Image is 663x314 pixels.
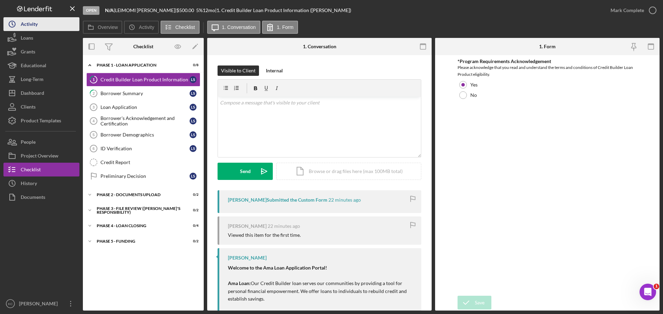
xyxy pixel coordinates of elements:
button: Documents [3,190,79,204]
div: PHASE 4 - LOAN CLOSING [97,224,181,228]
p: Our Credit Builder loan serves our communities by providing a tool for personal financial empower... [228,280,414,303]
button: Checklist [3,163,79,176]
div: 0 / 4 [186,224,199,228]
button: Long-Term [3,72,79,86]
div: Documents [21,190,45,206]
div: Borrower's Acknowledgement and Certification [100,115,190,126]
div: Open [83,6,99,15]
span: 1 [654,284,659,289]
button: Clients [3,100,79,114]
tspan: 5 [93,133,95,137]
div: 1. Form [539,44,556,49]
div: 0 / 2 [186,239,199,243]
div: $500.00 [176,8,196,13]
label: 1. Form [277,24,294,30]
div: 5 % [196,8,203,13]
button: Activity [124,21,158,34]
tspan: 1 [93,77,95,82]
div: Send [240,163,251,180]
div: | [105,8,115,13]
button: KC[PERSON_NAME] [3,297,79,311]
div: Internal [266,65,283,76]
a: 3Loan ApplicationLS [86,100,200,114]
div: L S [190,131,196,138]
div: Educational [21,59,46,74]
button: Project Overview [3,149,79,163]
div: History [21,176,37,192]
div: Credit Report [100,160,200,165]
a: 1Credit Builder Loan Product InformationLS [86,73,200,87]
button: Mark Complete [604,3,660,17]
button: Visible to Client [218,65,259,76]
button: Overview [83,21,122,34]
div: Phase 2 - DOCUMENTS UPLOAD [97,193,181,197]
div: L S [190,145,196,152]
a: 4Borrower's Acknowledgement and CertificationLS [86,114,200,128]
a: Educational [3,59,79,72]
button: Activity [3,17,79,31]
button: Save [458,296,491,310]
div: People [21,135,36,151]
iframe: Intercom live chat [640,284,656,300]
a: Credit Report [86,155,200,169]
a: Preliminary DecisionLS [86,169,200,183]
div: Credit Builder Loan Product Information [100,77,190,82]
div: Project Overview [21,149,58,164]
div: Mark Complete [611,3,644,17]
div: Visible to Client [221,65,256,76]
button: Internal [262,65,286,76]
a: 6ID VerificationLS [86,142,200,155]
div: Phase 5 - Funding [97,239,181,243]
strong: Ama Loan: [228,280,251,286]
div: L S [190,90,196,97]
div: Phase 1 - Loan Application [97,63,181,67]
div: 1. Conversation [303,44,336,49]
a: Product Templates [3,114,79,128]
div: 0 / 8 [186,63,199,67]
div: Checklist [133,44,153,49]
button: 1. Conversation [207,21,260,34]
div: Loans [21,31,33,47]
a: 5Borrower DemographicsLS [86,128,200,142]
div: *Program Requirements Acknowledgement [458,59,637,64]
button: People [3,135,79,149]
tspan: 6 [93,146,95,151]
label: Checklist [175,24,195,30]
div: PHASE 3 - FILE REVIEW ([PERSON_NAME]'s Responsibility) [97,206,181,214]
div: Dashboard [21,86,44,102]
div: [PERSON_NAME] [228,255,267,261]
a: Loans [3,31,79,45]
button: 1. Form [262,21,298,34]
div: 0 / 2 [186,193,199,197]
button: Grants [3,45,79,59]
div: Product Templates [21,114,61,129]
div: Preliminary Decision [100,173,190,179]
div: [PERSON_NAME] [228,223,267,229]
div: [PERSON_NAME] Submitted the Custom Form [228,197,327,203]
tspan: 2 [93,91,95,95]
div: Viewed this item for the first time. [228,232,301,238]
div: LEIMOMI [PERSON_NAME] | [115,8,176,13]
button: Checklist [161,21,200,34]
div: Borrower Demographics [100,132,190,138]
div: Grants [21,45,35,60]
div: L S [190,173,196,180]
button: Send [218,163,273,180]
label: 1. Conversation [222,24,256,30]
button: History [3,176,79,190]
tspan: 3 [93,105,95,109]
div: L S [190,76,196,83]
div: Please acknowledge that you read and understand the terms and conditions of Credit Builder Loan P... [458,64,637,78]
div: Long-Term [21,72,44,88]
div: | 1. Credit Builder Loan Product Information ([PERSON_NAME]) [215,8,351,13]
tspan: 4 [93,119,95,123]
text: KC [8,302,12,306]
strong: Welcome to the Ama Loan Application Portal! [228,265,327,271]
div: Loan Application [100,104,190,110]
div: Checklist [21,163,41,178]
